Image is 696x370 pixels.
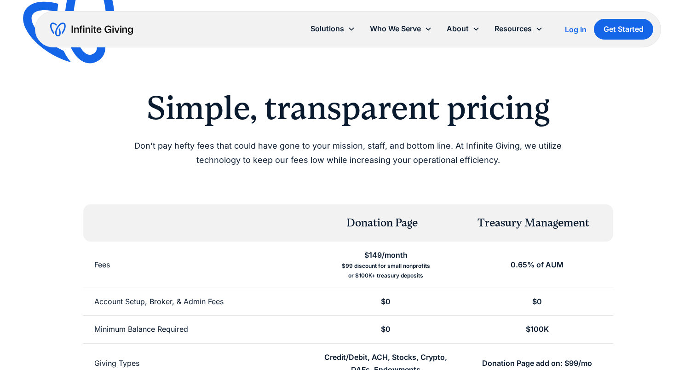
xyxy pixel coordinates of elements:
div: Treasury Management [477,215,589,231]
a: Log In [565,24,587,35]
div: Solutions [311,23,344,35]
div: 0.65% of AUM [511,259,564,271]
div: $99 discount for small nonprofits or $100K+ treasury deposits [342,261,430,280]
a: Get Started [594,19,653,40]
div: Who We Serve [370,23,421,35]
div: $149/month [364,249,408,261]
div: $0 [532,295,542,308]
div: About [439,19,487,39]
div: $0 [381,295,391,308]
div: Account Setup, Broker, & Admin Fees [94,295,224,308]
p: Don't pay hefty fees that could have gone to your mission, staff, and bottom line. At Infinite Gi... [113,139,584,167]
div: Donation Page [346,215,418,231]
div: Who We Serve [362,19,439,39]
div: Solutions [303,19,362,39]
div: Resources [495,23,532,35]
div: Fees [94,259,110,271]
div: Log In [565,26,587,33]
div: About [447,23,469,35]
div: Giving Types [94,357,139,370]
div: $100K [526,323,549,335]
div: Donation Page add on: $99/mo [482,357,592,370]
div: $0 [381,323,391,335]
a: home [50,22,133,37]
div: Minimum Balance Required [94,323,188,335]
div: Resources [487,19,550,39]
h2: Simple, transparent pricing [113,88,584,128]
